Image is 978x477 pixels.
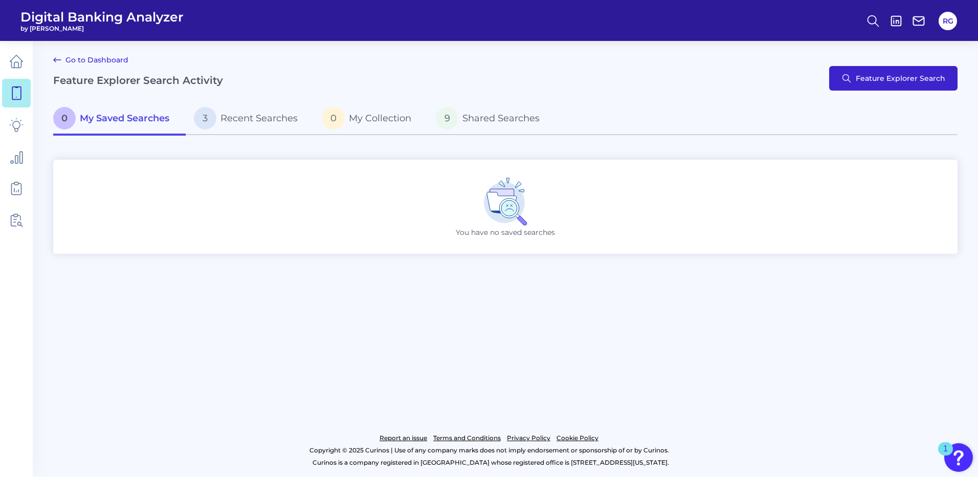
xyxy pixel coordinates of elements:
span: Digital Banking Analyzer [20,9,184,25]
a: Terms and Conditions [433,432,501,444]
a: 9Shared Searches [428,103,556,136]
span: My Collection [349,113,411,124]
h2: Feature Explorer Search Activity [53,74,223,86]
span: 0 [322,107,345,129]
a: Privacy Policy [507,432,550,444]
p: Copyright © 2025 Curinos | Use of any company marks does not imply endorsement or sponsorship of ... [50,444,928,457]
div: 1 [943,449,948,462]
a: Cookie Policy [557,432,598,444]
span: Feature Explorer Search [856,74,945,82]
a: Report an issue [380,432,427,444]
button: Open Resource Center, 1 new notification [944,443,973,472]
span: Shared Searches [462,113,540,124]
button: RG [939,12,957,30]
span: 0 [53,107,76,129]
button: Feature Explorer Search [829,66,958,91]
a: Go to Dashboard [53,54,128,66]
span: My Saved Searches [80,113,169,124]
a: 0My Collection [314,103,428,136]
a: 0My Saved Searches [53,103,186,136]
span: 9 [436,107,458,129]
span: Recent Searches [220,113,298,124]
span: by [PERSON_NAME] [20,25,184,32]
span: 3 [194,107,216,129]
a: 3Recent Searches [186,103,314,136]
div: You have no saved searches [53,160,958,254]
p: Curinos is a company registered in [GEOGRAPHIC_DATA] whose registered office is [STREET_ADDRESS][... [53,457,928,469]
